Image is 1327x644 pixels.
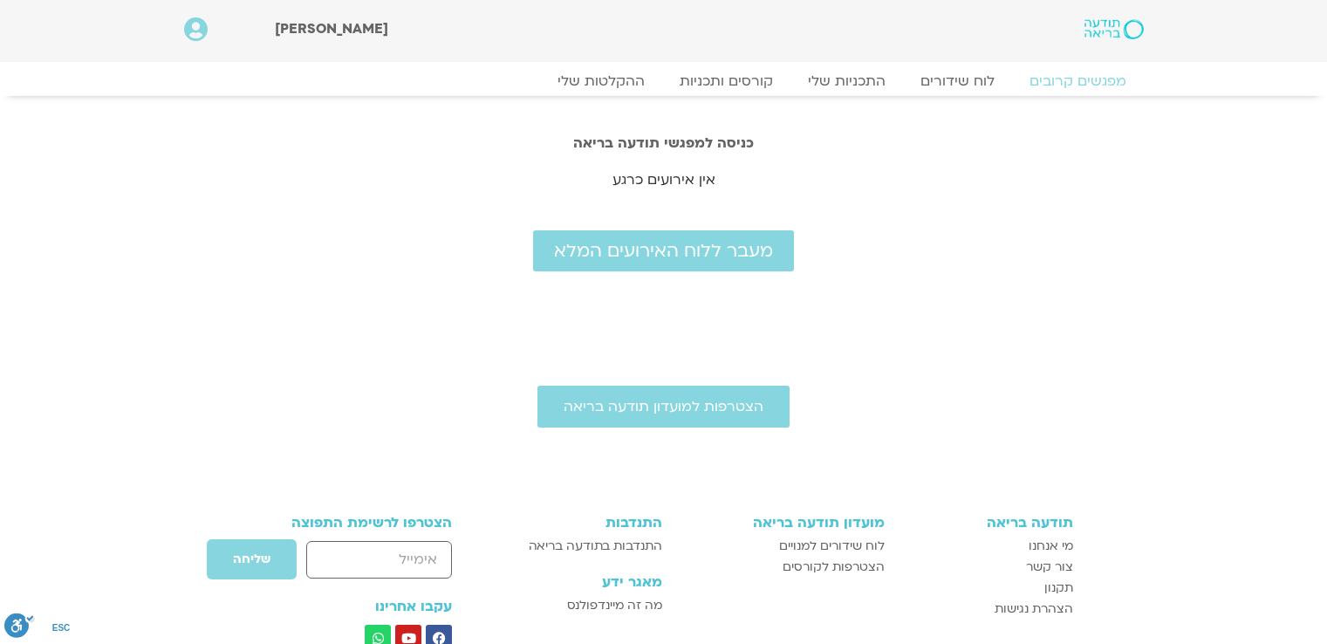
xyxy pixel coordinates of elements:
span: צור קשר [1026,557,1073,578]
h3: עקבו אחרינו [255,599,453,614]
a: מי אנחנו [902,536,1073,557]
span: הצטרפות למועדון תודעה בריאה [564,399,763,414]
span: מעבר ללוח האירועים המלא [554,241,773,261]
a: התכניות שלי [790,72,903,90]
h3: מועדון תודעה בריאה [680,515,885,531]
h3: מאגר ידע [500,574,661,590]
a: הצטרפות למועדון תודעה בריאה [537,386,790,428]
span: [PERSON_NAME] [275,19,388,38]
form: טופס חדש [255,538,453,589]
span: שליחה [233,552,270,566]
a: מפגשים קרובים [1012,72,1144,90]
a: הצטרפות לקורסים [680,557,885,578]
a: צור קשר [902,557,1073,578]
span: הצטרפות לקורסים [783,557,885,578]
a: מה זה מיינדפולנס [500,595,661,616]
a: מעבר ללוח האירועים המלא [533,230,794,271]
p: אין אירועים כרגע [167,168,1161,192]
span: לוח שידורים למנויים [779,536,885,557]
nav: Menu [184,72,1144,90]
a: ההקלטות שלי [540,72,662,90]
h3: תודעה בריאה [902,515,1073,531]
button: שליחה [206,538,298,580]
a: הצהרת נגישות [902,599,1073,620]
h2: כניסה למפגשי תודעה בריאה [167,135,1161,151]
a: התנדבות בתודעה בריאה [500,536,661,557]
span: הצהרת נגישות [995,599,1073,620]
span: התנדבות בתודעה בריאה [529,536,662,557]
a: לוח שידורים למנויים [680,536,885,557]
a: תקנון [902,578,1073,599]
span: מי אנחנו [1029,536,1073,557]
a: לוח שידורים [903,72,1012,90]
span: תקנון [1044,578,1073,599]
h3: התנדבות [500,515,661,531]
a: קורסים ותכניות [662,72,790,90]
span: מה זה מיינדפולנס [567,595,662,616]
input: אימייל [306,541,452,579]
h3: הצטרפו לרשימת התפוצה [255,515,453,531]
